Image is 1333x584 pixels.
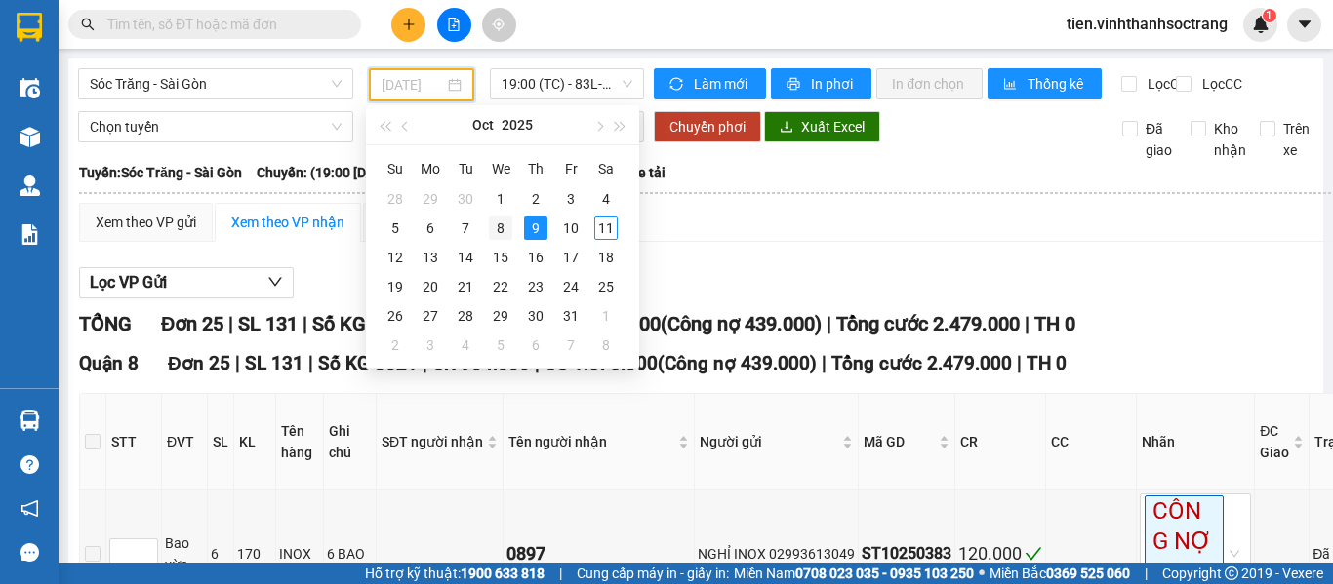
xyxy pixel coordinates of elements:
span: tien.vinhthanhsoctrang [1051,12,1243,36]
div: 6 BAO [327,543,373,565]
td: 2025-11-07 [553,331,588,360]
div: 5 [489,333,512,357]
td: 2025-10-25 [588,272,624,301]
span: Hỗ trợ kỹ thuật: [365,563,545,584]
div: INOX [279,543,320,565]
span: aim [492,18,505,31]
td: 2025-10-28 [448,301,483,331]
button: bar-chartThống kê [988,68,1102,99]
button: plus [391,8,425,42]
span: copyright [1225,566,1238,580]
div: 24 [559,275,583,298]
span: search [81,18,95,31]
button: printerIn phơi [771,68,871,99]
span: SL 131 [245,352,303,374]
div: 8 [489,216,512,240]
span: question-circle [20,455,39,474]
div: 3 [559,187,583,211]
div: 26 [384,304,407,328]
span: ) [810,352,817,374]
strong: 0708 023 035 - 0935 103 250 [795,565,974,581]
span: ĐC Giao [1260,420,1289,463]
td: 2025-10-10 [553,214,588,243]
img: warehouse-icon [20,78,40,98]
input: 09/10/2025 [382,74,444,96]
div: Bao vừa [165,532,204,575]
td: 2025-10-23 [518,272,553,301]
th: We [483,153,518,184]
img: icon-new-feature [1252,16,1270,33]
span: Công nợ 439.000 [667,312,815,335]
td: 2025-10-15 [483,243,518,272]
div: Xem theo VP nhận [231,212,344,233]
td: 2025-10-13 [413,243,448,272]
span: Lọc VP Gửi [90,270,167,294]
td: 2025-10-07 [448,214,483,243]
div: 20 [419,275,442,298]
b: Tuyến: Sóc Trăng - Sài Gòn [79,165,242,180]
span: SĐT người nhận [382,431,483,452]
div: 28 [454,304,477,328]
span: sync [669,77,686,93]
span: check [1025,545,1042,563]
div: 17 [559,246,583,269]
button: downloadXuất Excel [764,111,880,142]
th: Su [378,153,413,184]
span: down [267,274,283,290]
div: 29 [419,187,442,211]
span: Cung cấp máy in - giấy in: [577,563,729,584]
td: 2025-10-14 [448,243,483,272]
div: 13 [419,246,442,269]
th: Th [518,153,553,184]
span: Tên người nhận [508,431,674,452]
div: 16 [524,246,547,269]
div: 6 [524,333,547,357]
td: 2025-10-17 [553,243,588,272]
span: file-add [447,18,461,31]
span: Chuyến: (19:00 [DATE]) [257,162,399,183]
div: 3 [419,333,442,357]
td: 2025-10-06 [413,214,448,243]
span: | [1025,312,1030,335]
button: file-add [437,8,471,42]
div: 12 [384,246,407,269]
th: STT [106,394,162,490]
sup: 1 [1263,9,1276,22]
span: Đơn 25 [161,312,223,335]
td: 2025-10-09 [518,214,553,243]
button: Lọc VP Gửi [79,267,294,298]
td: 2025-11-01 [588,301,624,331]
img: warehouse-icon [20,175,40,196]
span: Tổng cước 2.479.000 [831,352,1012,374]
div: 2 [524,187,547,211]
div: 2 [384,333,407,357]
button: In đơn chọn [876,68,983,99]
td: 2025-10-03 [553,184,588,214]
span: Đơn 25 [168,352,230,374]
span: 19:00 (TC) - 83L-2844 [502,69,632,98]
td: 2025-10-22 [483,272,518,301]
img: warehouse-icon [20,410,40,431]
span: Sóc Trăng - Sài Gòn [90,69,342,98]
div: 4 [454,333,477,357]
td: 2025-10-29 [483,301,518,331]
div: ST10250383 [862,541,951,565]
td: 2025-10-04 [588,184,624,214]
span: Kho nhận [1206,118,1254,161]
span: | [1145,563,1148,584]
div: 14 [454,246,477,269]
th: SL [208,394,234,490]
span: ) [815,312,822,335]
td: 2025-10-12 [378,243,413,272]
span: Lọc CC [1194,73,1245,95]
div: 120.000 [958,540,1042,567]
div: 5 [384,216,407,240]
button: Chuyển phơi [654,111,761,142]
span: Lọc CR [1140,73,1191,95]
span: TH 0 [1034,312,1075,335]
span: | [235,352,240,374]
div: 1 [489,187,512,211]
span: Xuất Excel [801,116,865,137]
div: 19 [384,275,407,298]
td: 2025-10-30 [518,301,553,331]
